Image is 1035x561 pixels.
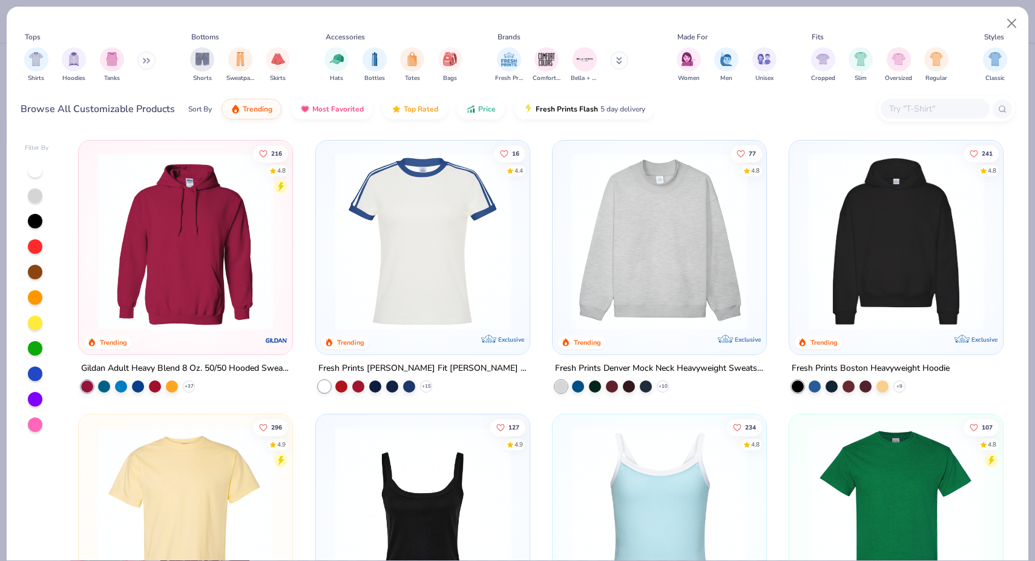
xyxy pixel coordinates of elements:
img: flash.gif [524,104,533,114]
button: filter button [533,47,560,83]
div: 4.8 [988,440,996,450]
img: Hoodies Image [67,52,80,66]
div: filter for Unisex [752,47,777,83]
img: Oversized Image [892,52,905,66]
button: Close [1000,12,1023,35]
span: + 9 [896,383,902,390]
div: filter for Shorts [190,47,214,83]
button: filter button [226,47,254,83]
img: 01756b78-01f6-4cc6-8d8a-3c30c1a0c8ac [91,153,280,330]
div: 4.4 [514,166,522,175]
span: Trending [243,104,272,114]
div: Fresh Prints Denver Mock Neck Heavyweight Sweatshirt [555,361,764,376]
img: Bottles Image [368,52,381,66]
span: Most Favorited [312,104,364,114]
button: Like [964,145,999,162]
span: 127 [508,425,519,431]
button: filter button [324,47,349,83]
img: Shorts Image [195,52,209,66]
div: filter for Bella + Canvas [571,47,599,83]
span: Top Rated [404,104,438,114]
div: filter for Oversized [885,47,912,83]
div: filter for Women [677,47,701,83]
button: filter button [714,47,738,83]
span: 107 [982,425,993,431]
button: filter button [752,47,777,83]
span: 296 [271,425,282,431]
span: Exclusive [735,336,761,344]
div: filter for Shirts [24,47,48,83]
span: 216 [271,150,282,156]
div: Brands [498,32,521,42]
div: filter for Fresh Prints [495,47,523,83]
img: Shirts Image [29,52,43,66]
div: 4.8 [751,166,760,175]
button: Like [727,419,762,436]
img: trending.gif [231,104,240,114]
span: Fresh Prints Flash [536,104,598,114]
button: filter button [983,47,1007,83]
button: filter button [677,47,701,83]
img: Sweatpants Image [234,52,247,66]
div: filter for Hoodies [62,47,86,83]
div: 4.9 [514,440,522,450]
span: Shirts [28,74,44,83]
img: f5d85501-0dbb-4ee4-b115-c08fa3845d83 [565,153,754,330]
span: Bella + Canvas [571,74,599,83]
img: Regular Image [930,52,944,66]
button: filter button [400,47,424,83]
span: Regular [925,74,947,83]
button: Top Rated [383,99,447,119]
button: filter button [924,47,948,83]
span: Slim [855,74,867,83]
button: filter button [811,47,835,83]
button: Like [253,419,288,436]
img: Unisex Image [757,52,771,66]
div: filter for Comfort Colors [533,47,560,83]
button: Fresh Prints Flash5 day delivery [514,99,654,119]
div: Sort By [188,104,212,115]
button: Trending [222,99,281,119]
img: Bags Image [443,52,456,66]
img: Classic Image [988,52,1002,66]
span: Classic [985,74,1005,83]
button: Like [490,419,525,436]
img: Slim Image [854,52,867,66]
button: filter button [438,47,462,83]
img: e5540c4d-e74a-4e58-9a52-192fe86bec9f [328,153,517,330]
div: Browse All Customizable Products [21,102,175,116]
input: Try "T-Shirt" [888,102,981,116]
span: 241 [982,150,993,156]
span: Women [678,74,700,83]
div: 4.9 [277,440,286,450]
div: Made For [677,32,708,42]
span: 234 [745,425,756,431]
span: Bags [443,74,457,83]
span: Men [720,74,732,83]
img: a90f7c54-8796-4cb2-9d6e-4e9644cfe0fe [754,153,944,330]
button: filter button [24,47,48,83]
button: Like [493,145,525,162]
div: Bottoms [191,32,219,42]
span: 77 [749,150,756,156]
button: filter button [190,47,214,83]
div: filter for Skirts [266,47,290,83]
div: filter for Regular [924,47,948,83]
img: Tanks Image [105,52,119,66]
span: Bottles [364,74,385,83]
img: Bella + Canvas Image [576,50,594,68]
button: filter button [100,47,124,83]
img: Men Image [720,52,733,66]
button: filter button [885,47,912,83]
div: 4.8 [988,166,996,175]
span: Unisex [755,74,774,83]
button: filter button [495,47,523,83]
span: Tanks [104,74,120,83]
div: filter for Cropped [811,47,835,83]
span: + 10 [658,383,667,390]
img: Gildan logo [265,328,289,353]
span: 5 day delivery [600,102,645,116]
span: + 37 [185,383,194,390]
span: + 15 [421,383,430,390]
img: 77058d13-6681-46a4-a602-40ee85a356b7 [517,153,707,330]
